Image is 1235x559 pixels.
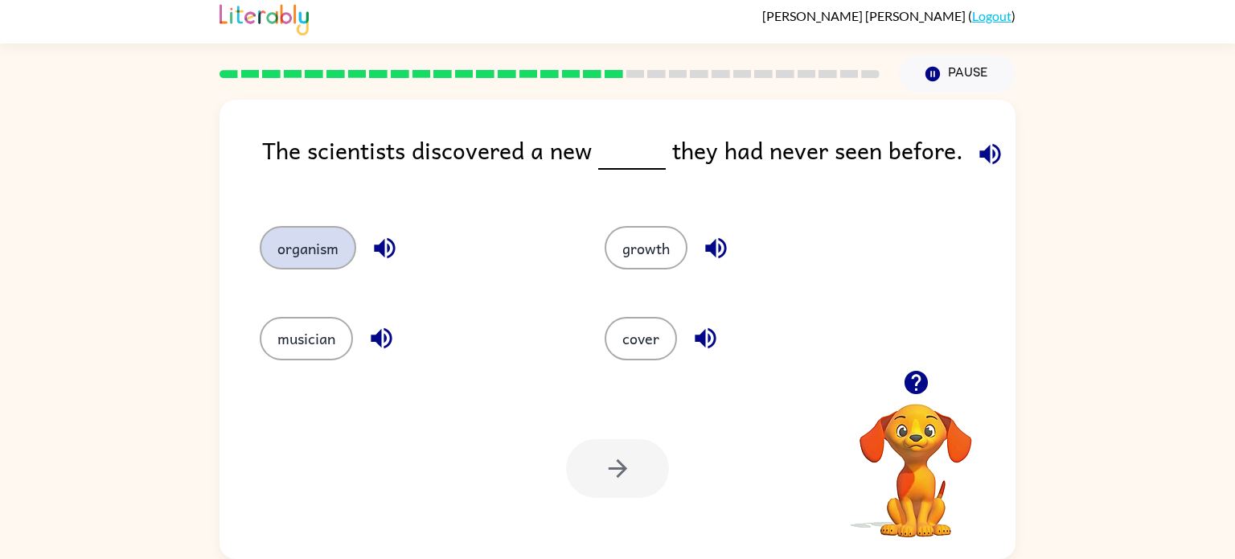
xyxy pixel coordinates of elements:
[899,55,1015,92] button: Pause
[972,8,1011,23] a: Logout
[762,8,1015,23] div: ( )
[262,132,1015,194] div: The scientists discovered a new they had never seen before.
[835,379,996,540] video: Your browser must support playing .mp4 files to use Literably. Please try using another browser.
[260,317,353,360] button: musician
[605,226,687,269] button: growth
[762,8,968,23] span: [PERSON_NAME] [PERSON_NAME]
[260,226,356,269] button: organism
[605,317,677,360] button: cover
